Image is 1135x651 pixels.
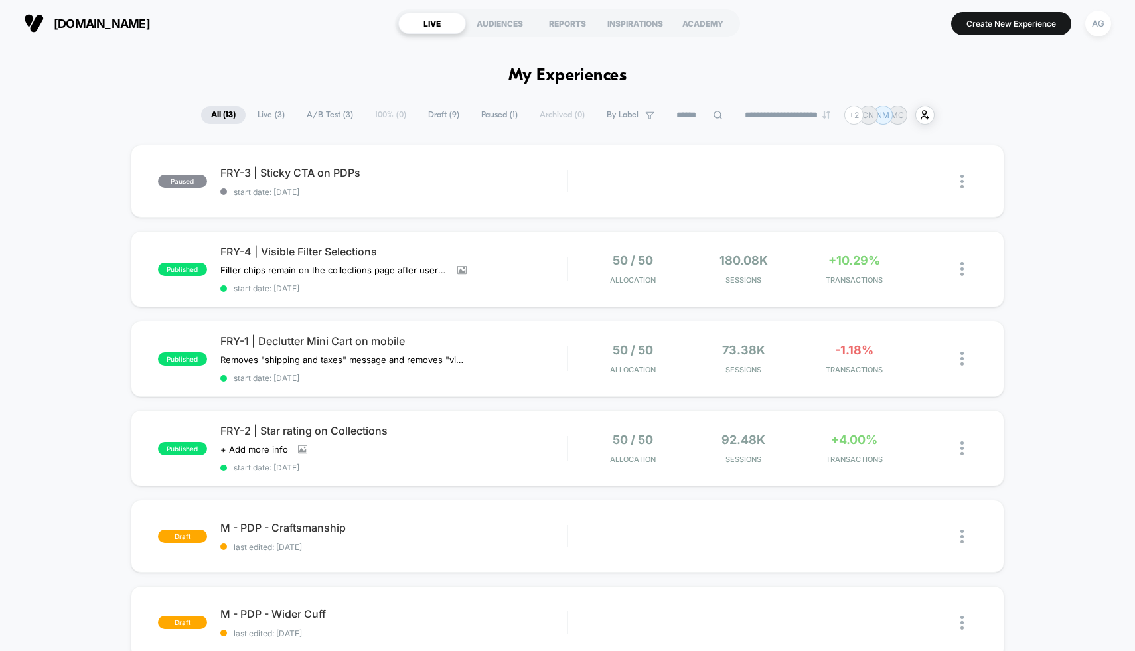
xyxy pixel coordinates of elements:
[220,354,467,365] span: Removes "shipping and taxes" message and removes "view cart" CTA.
[835,343,873,357] span: -1.18%
[960,441,964,455] img: close
[822,111,830,119] img: end
[201,106,246,124] span: All ( 13 )
[601,13,669,34] div: INSPIRATIONS
[534,13,601,34] div: REPORTS
[610,275,656,285] span: Allocation
[891,110,904,120] p: MC
[610,455,656,464] span: Allocation
[610,365,656,374] span: Allocation
[802,365,905,374] span: TRANSACTIONS
[220,628,567,638] span: last edited: [DATE]
[220,245,567,258] span: FRY-4 | Visible Filter Selections
[960,175,964,188] img: close
[158,616,207,629] span: draft
[158,175,207,188] span: paused
[692,275,795,285] span: Sessions
[951,12,1071,35] button: Create New Experience
[158,263,207,276] span: published
[1085,11,1111,36] div: AG
[220,607,567,620] span: M - PDP - Wider Cuff
[220,166,567,179] span: FRY-3 | Sticky CTA on PDPs
[613,253,653,267] span: 50 / 50
[158,530,207,543] span: draft
[297,106,363,124] span: A/B Test ( 3 )
[1081,10,1115,37] button: AG
[613,433,653,447] span: 50 / 50
[466,13,534,34] div: AUDIENCES
[876,110,889,120] p: NM
[721,433,765,447] span: 92.48k
[669,13,737,34] div: ACADEMY
[844,106,864,125] div: + 2
[220,521,567,534] span: M - PDP - Craftsmanship
[960,352,964,366] img: close
[692,365,795,374] span: Sessions
[248,106,295,124] span: Live ( 3 )
[722,343,765,357] span: 73.38k
[24,13,44,33] img: Visually logo
[220,373,567,383] span: start date: [DATE]
[719,253,768,267] span: 180.08k
[158,442,207,455] span: published
[220,542,567,552] span: last edited: [DATE]
[613,343,653,357] span: 50 / 50
[862,110,874,120] p: CN
[398,13,466,34] div: LIVE
[220,424,567,437] span: FRY-2 | Star rating on Collections
[220,463,567,472] span: start date: [DATE]
[54,17,150,31] span: [DOMAIN_NAME]
[220,265,447,275] span: Filter chips remain on the collections page after users make their selection
[158,352,207,366] span: published
[828,253,880,267] span: +10.29%
[471,106,528,124] span: Paused ( 1 )
[960,616,964,630] img: close
[20,13,154,34] button: [DOMAIN_NAME]
[960,262,964,276] img: close
[220,444,288,455] span: + Add more info
[220,283,567,293] span: start date: [DATE]
[960,530,964,543] img: close
[802,455,905,464] span: TRANSACTIONS
[692,455,795,464] span: Sessions
[831,433,877,447] span: +4.00%
[220,187,567,197] span: start date: [DATE]
[220,334,567,348] span: FRY-1 | Declutter Mini Cart on mobile
[607,110,639,120] span: By Label
[802,275,905,285] span: TRANSACTIONS
[418,106,469,124] span: Draft ( 9 )
[508,66,627,86] h1: My Experiences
